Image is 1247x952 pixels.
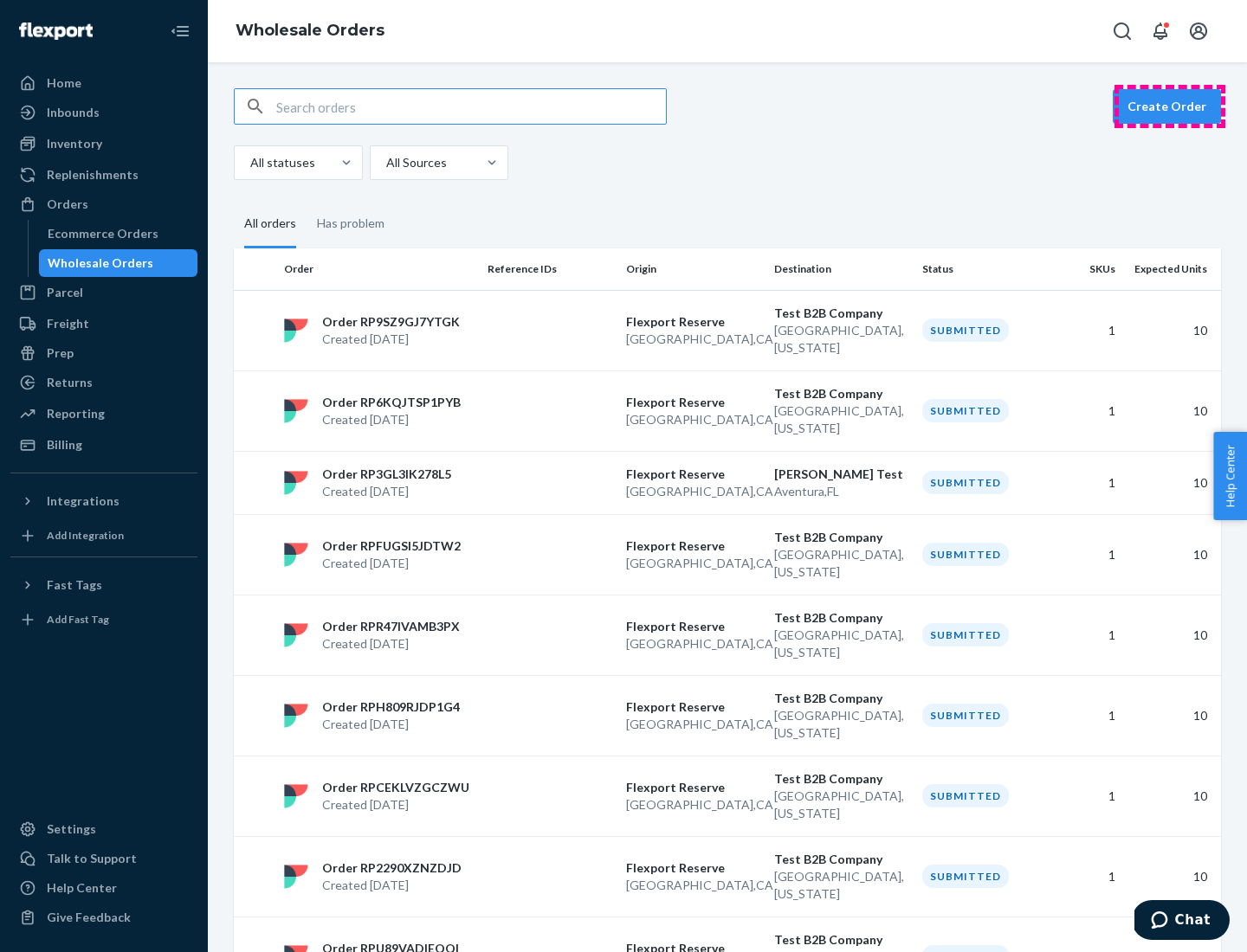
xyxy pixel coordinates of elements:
[774,529,908,546] p: Test B2B Company
[276,89,666,124] input: Search orders
[774,466,908,483] p: [PERSON_NAME] Test
[47,284,83,301] div: Parcel
[626,537,760,555] p: Flexport Reserve
[10,431,197,459] a: Billing
[47,879,117,897] div: Help Center
[1122,514,1221,595] td: 10
[922,704,1009,727] div: Submitted
[626,635,760,653] p: [GEOGRAPHIC_DATA] , CA
[10,845,197,872] button: Talk to Support
[322,411,461,428] p: Created [DATE]
[222,6,398,56] ol: breadcrumbs
[619,248,767,290] th: Origin
[1213,432,1247,520] button: Help Center
[1113,89,1221,124] button: Create Order
[1053,370,1122,451] td: 1
[47,104,100,121] div: Inbounds
[322,313,460,331] p: Order RP9SZ9GJ7YTGK
[47,166,139,183] div: Replenishments
[322,466,451,483] p: Order RP3GL3IK278L5
[774,788,908,822] p: [GEOGRAPHIC_DATA] , [US_STATE]
[774,402,908,437] p: [GEOGRAPHIC_DATA] , [US_STATE]
[1053,248,1122,290] th: SKUs
[284,318,308,343] img: flexport logo
[244,201,296,248] div: All orders
[284,623,308,647] img: flexport logo
[384,154,386,171] input: All Sources
[322,555,461,572] p: Created [DATE]
[626,331,760,348] p: [GEOGRAPHIC_DATA] , CA
[322,483,451,500] p: Created [DATE]
[10,487,197,515] button: Integrations
[774,931,908,949] p: Test B2B Company
[774,322,908,357] p: [GEOGRAPHIC_DATA] , [US_STATE]
[922,543,1009,566] div: Submitted
[47,528,124,543] div: Add Integration
[10,99,197,126] a: Inbounds
[10,310,197,338] a: Freight
[1122,675,1221,756] td: 10
[1122,595,1221,675] td: 10
[922,623,1009,646] div: Submitted
[922,865,1009,888] div: Submitted
[47,612,109,627] div: Add Fast Tag
[19,23,93,40] img: Flexport logo
[1134,900,1230,943] iframe: Opens a widget where you can chat to one of our agents
[322,779,469,796] p: Order RPCEKLVZGCZWU
[47,576,102,594] div: Fast Tags
[1053,595,1122,675] td: 1
[626,859,760,877] p: Flexport Reserve
[922,399,1009,422] div: Submitted
[10,815,197,843] a: Settings
[236,21,384,40] a: Wholesale Orders
[626,779,760,796] p: Flexport Reserve
[626,483,760,500] p: [GEOGRAPHIC_DATA] , CA
[626,313,760,331] p: Flexport Reserve
[322,331,460,348] p: Created [DATE]
[47,909,131,926] div: Give Feedback
[626,698,760,716] p: Flexport Reserve
[39,249,198,277] a: Wholesale Orders
[10,190,197,218] a: Orders
[922,784,1009,807] div: Submitted
[10,279,197,306] a: Parcel
[1053,514,1122,595] td: 1
[774,627,908,661] p: [GEOGRAPHIC_DATA] , [US_STATE]
[47,820,96,838] div: Settings
[322,796,469,814] p: Created [DATE]
[1053,451,1122,514] td: 1
[47,135,102,152] div: Inventory
[10,606,197,634] a: Add Fast Tag
[1053,290,1122,370] td: 1
[47,374,93,391] div: Returns
[1053,675,1122,756] td: 1
[284,704,308,728] img: flexport logo
[626,555,760,572] p: [GEOGRAPHIC_DATA] , CA
[47,850,137,867] div: Talk to Support
[626,716,760,733] p: [GEOGRAPHIC_DATA] , CA
[1105,14,1140,48] button: Open Search Box
[481,248,619,290] th: Reference IDs
[626,466,760,483] p: Flexport Reserve
[10,874,197,902] a: Help Center
[47,315,89,332] div: Freight
[48,225,158,242] div: Ecommerce Orders
[1053,836,1122,917] td: 1
[47,405,105,422] div: Reporting
[774,707,908,742] p: [GEOGRAPHIC_DATA] , [US_STATE]
[284,399,308,423] img: flexport logo
[1122,756,1221,836] td: 10
[774,690,908,707] p: Test B2B Company
[1122,248,1221,290] th: Expected Units
[10,400,197,428] a: Reporting
[47,196,88,213] div: Orders
[1053,756,1122,836] td: 1
[284,543,308,567] img: flexport logo
[626,394,760,411] p: Flexport Reserve
[10,522,197,550] a: Add Integration
[774,868,908,903] p: [GEOGRAPHIC_DATA] , [US_STATE]
[774,385,908,402] p: Test B2B Company
[10,339,197,367] a: Prep
[774,546,908,581] p: [GEOGRAPHIC_DATA] , [US_STATE]
[774,851,908,868] p: Test B2B Company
